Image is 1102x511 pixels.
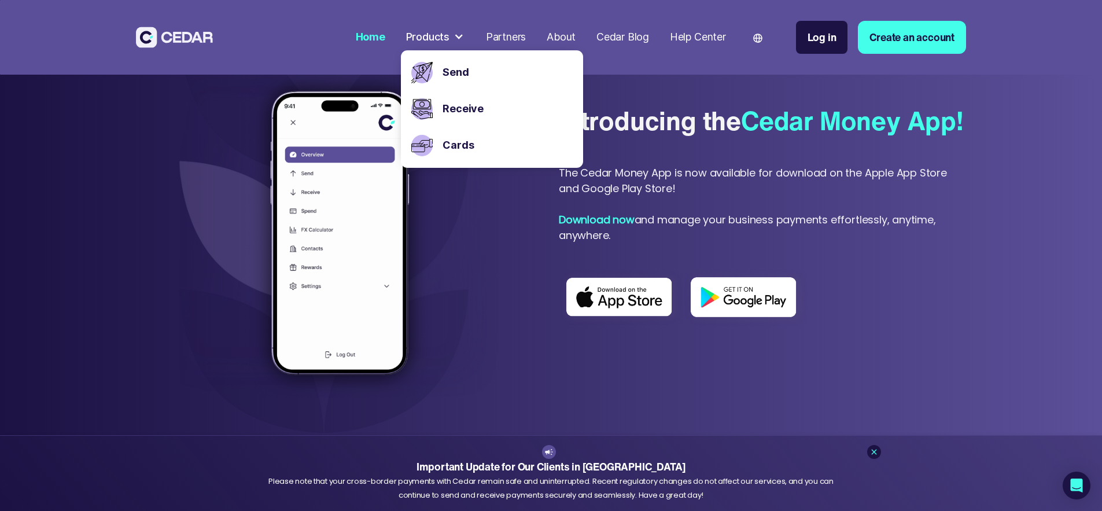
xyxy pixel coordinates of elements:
[559,165,966,243] div: The Cedar Money App is now available for download on the Apple App Store and Google Play Store! a...
[596,30,649,45] div: Cedar Blog
[670,30,726,45] div: Help Center
[559,212,635,227] strong: Download now
[559,102,964,139] div: Introducing the
[401,24,470,50] div: Products
[249,68,431,398] img: cedar mobile app
[858,21,966,54] a: Create an account
[665,24,731,51] a: Help Center
[741,101,964,139] span: Cedar Money App!
[808,30,836,45] div: Log in
[541,24,581,51] a: About
[351,24,390,51] a: Home
[547,30,576,45] div: About
[443,138,572,153] a: Cards
[591,24,654,51] a: Cedar Blog
[683,269,808,326] img: Play store logo
[481,24,531,51] a: Partners
[406,30,449,45] div: Products
[268,475,835,502] div: Please note that your cross-border payments with Cedar remain safe and uninterrupted. Recent regu...
[401,50,583,168] nav: Products
[559,269,683,326] img: App store logo
[753,34,762,43] img: world icon
[796,21,848,54] a: Log in
[1063,472,1090,499] div: Open Intercom Messenger
[486,30,526,45] div: Partners
[443,101,572,117] a: Receive
[417,459,686,474] strong: Important Update for Our Clients in [GEOGRAPHIC_DATA]
[356,30,385,45] div: Home
[443,65,572,80] a: Send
